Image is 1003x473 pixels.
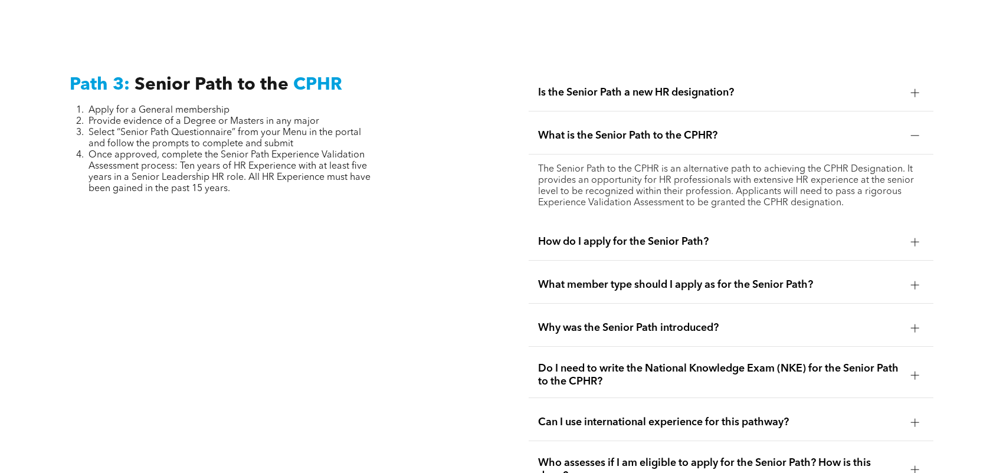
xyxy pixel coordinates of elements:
[538,278,902,291] span: What member type should I apply as for the Senior Path?
[88,128,361,149] span: Select “Senior Path Questionnaire” from your Menu in the portal and follow the prompts to complet...
[88,150,371,193] span: Once approved, complete the Senior Path Experience Validation Assessment process: Ten years of HR...
[135,76,289,94] span: Senior Path to the
[538,362,902,388] span: Do I need to write the National Knowledge Exam (NKE) for the Senior Path to the CPHR?
[293,76,342,94] span: CPHR
[538,164,924,209] p: The Senior Path to the CPHR is an alternative path to achieving the CPHR Designation. It provides...
[88,106,230,115] span: Apply for a General membership
[538,321,902,334] span: Why was the Senior Path introduced?
[538,235,902,248] span: How do I apply for the Senior Path?
[538,86,902,99] span: Is the Senior Path a new HR designation?
[538,416,902,429] span: Can I use international experience for this pathway?
[88,117,319,126] span: Provide evidence of a Degree or Masters in any major
[538,129,902,142] span: What is the Senior Path to the CPHR?
[70,76,130,94] span: Path 3:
